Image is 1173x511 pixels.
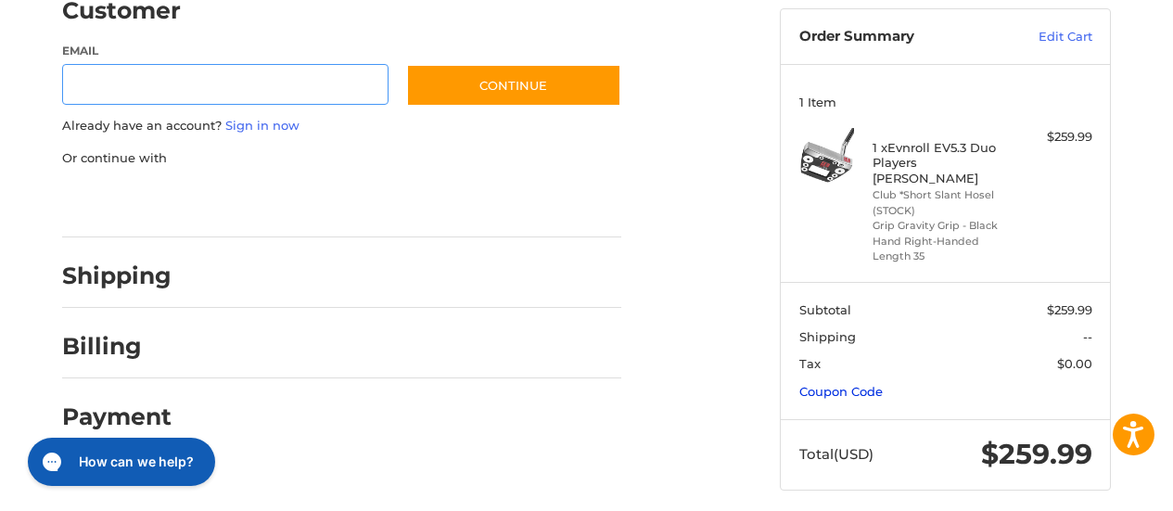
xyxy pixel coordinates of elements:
[406,64,621,107] button: Continue
[873,249,1014,264] li: Length 35
[999,28,1092,46] a: Edit Cart
[1019,128,1092,147] div: $259.99
[873,234,1014,249] li: Hand Right-Handed
[62,117,621,135] p: Already have an account?
[213,185,352,219] iframe: PayPal-paylater
[799,28,999,46] h3: Order Summary
[981,437,1092,471] span: $259.99
[873,140,1014,185] h4: 1 x Evnroll EV5.3 Duo Players [PERSON_NAME]
[1057,356,1092,371] span: $0.00
[62,149,621,168] p: Or continue with
[799,445,873,463] span: Total (USD)
[62,43,389,59] label: Email
[799,384,883,399] a: Coupon Code
[873,187,1014,218] li: Club *Short Slant Hosel (STOCK)
[799,95,1092,109] h3: 1 Item
[873,218,1014,234] li: Grip Gravity Grip - Black
[225,118,300,133] a: Sign in now
[1083,329,1092,344] span: --
[62,402,172,431] h2: Payment
[1047,302,1092,317] span: $259.99
[62,262,172,290] h2: Shipping
[799,302,851,317] span: Subtotal
[19,431,221,492] iframe: Gorgias live chat messenger
[799,329,856,344] span: Shipping
[371,185,510,219] iframe: PayPal-venmo
[62,332,171,361] h2: Billing
[57,185,196,219] iframe: PayPal-paypal
[799,356,821,371] span: Tax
